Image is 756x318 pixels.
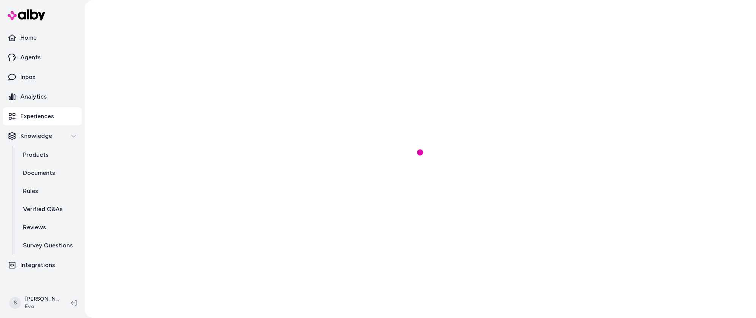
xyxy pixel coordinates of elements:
button: Knowledge [3,127,82,145]
p: Products [23,150,49,159]
p: Experiences [20,112,54,121]
span: Evo [25,303,59,310]
a: Experiences [3,107,82,125]
a: Verified Q&As [15,200,82,218]
a: Inbox [3,68,82,86]
span: S [9,297,21,309]
p: Integrations [20,261,55,270]
a: Agents [3,48,82,66]
p: Home [20,33,37,42]
p: Knowledge [20,131,52,140]
a: Reviews [15,218,82,236]
img: alby Logo [8,9,45,20]
p: Analytics [20,92,47,101]
a: Survey Questions [15,236,82,255]
p: Documents [23,168,55,178]
p: [PERSON_NAME] [25,295,59,303]
a: Analytics [3,88,82,106]
p: Agents [20,53,41,62]
p: Verified Q&As [23,205,63,214]
p: Survey Questions [23,241,73,250]
p: Reviews [23,223,46,232]
p: Rules [23,187,38,196]
button: S[PERSON_NAME]Evo [5,291,65,315]
a: Documents [15,164,82,182]
a: Products [15,146,82,164]
a: Integrations [3,256,82,274]
p: Inbox [20,73,35,82]
a: Rules [15,182,82,200]
a: Home [3,29,82,47]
